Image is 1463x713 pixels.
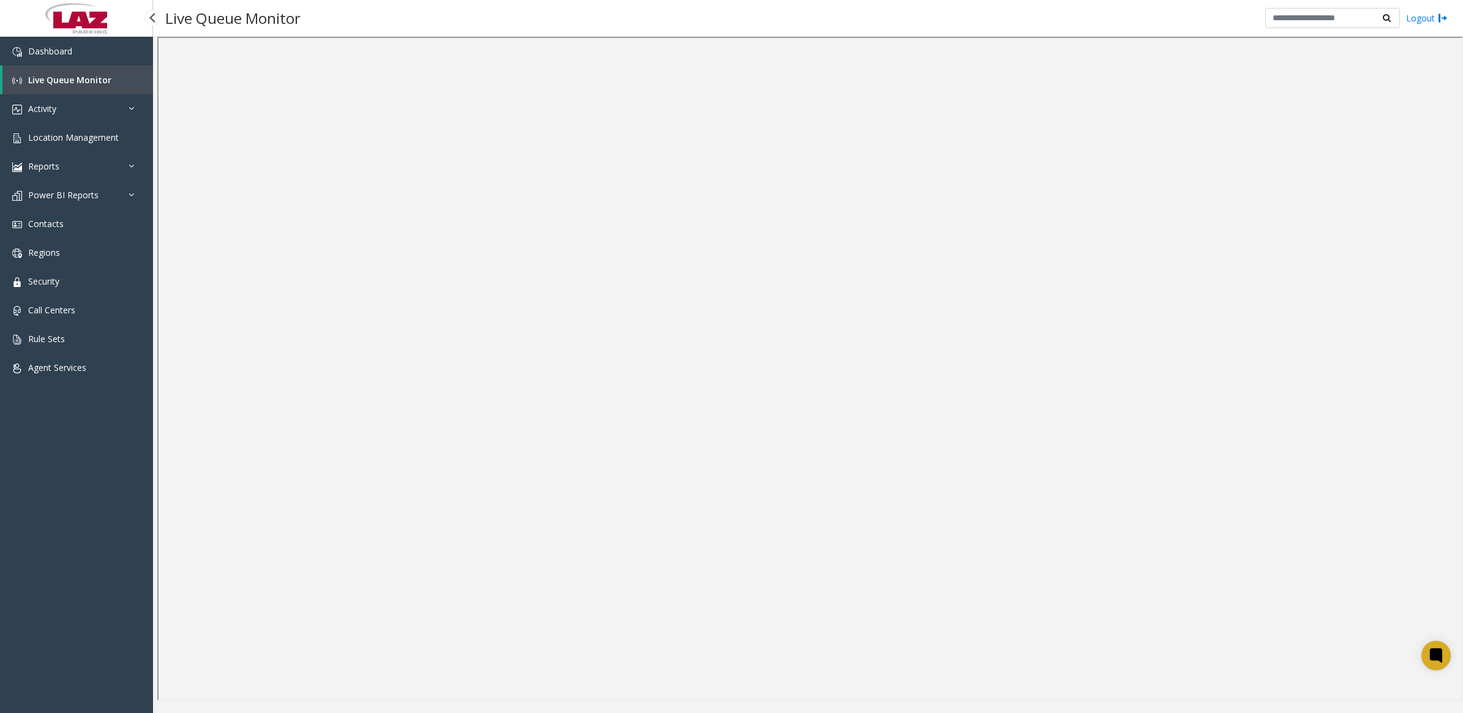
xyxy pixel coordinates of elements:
[12,76,22,86] img: 'icon'
[28,275,59,287] span: Security
[28,218,64,230] span: Contacts
[28,189,99,201] span: Power BI Reports
[159,3,307,33] h3: Live Queue Monitor
[12,306,22,316] img: 'icon'
[12,277,22,287] img: 'icon'
[28,103,56,114] span: Activity
[1406,12,1448,24] a: Logout
[12,335,22,345] img: 'icon'
[12,248,22,258] img: 'icon'
[28,362,86,373] span: Agent Services
[28,74,111,86] span: Live Queue Monitor
[28,247,60,258] span: Regions
[12,364,22,373] img: 'icon'
[12,47,22,57] img: 'icon'
[12,191,22,201] img: 'icon'
[28,160,59,172] span: Reports
[12,133,22,143] img: 'icon'
[12,220,22,230] img: 'icon'
[28,45,72,57] span: Dashboard
[1438,12,1448,24] img: logout
[28,304,75,316] span: Call Centers
[12,105,22,114] img: 'icon'
[12,162,22,172] img: 'icon'
[2,65,153,94] a: Live Queue Monitor
[28,132,119,143] span: Location Management
[28,333,65,345] span: Rule Sets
